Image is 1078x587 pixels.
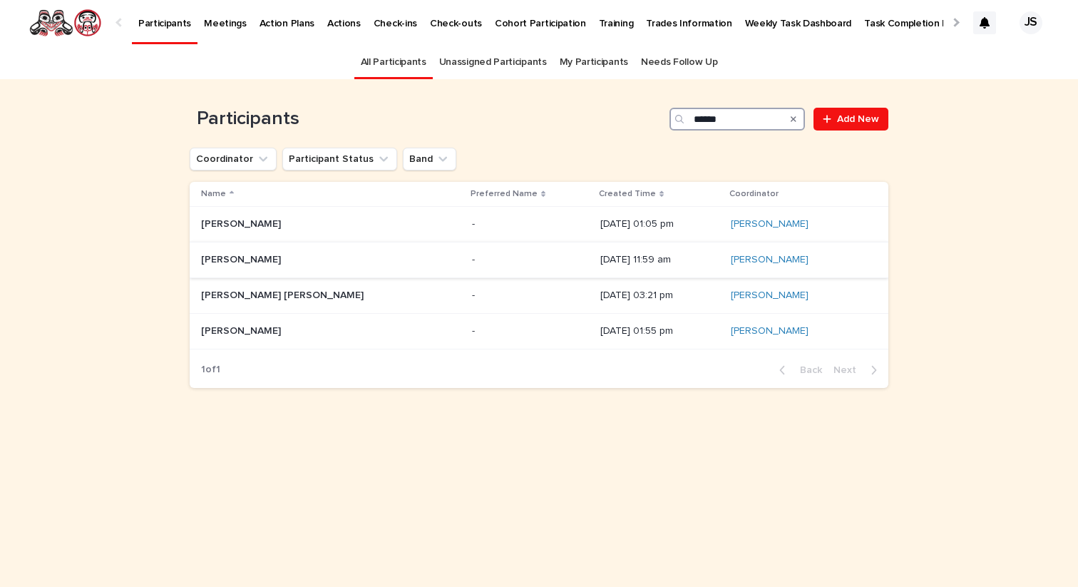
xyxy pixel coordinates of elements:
p: - [472,215,478,230]
a: [PERSON_NAME] [731,290,808,302]
p: [DATE] 03:21 pm [600,290,719,302]
span: Next [833,365,865,375]
a: [PERSON_NAME] [731,218,808,230]
a: Unassigned Participants [439,46,547,79]
span: Back [791,365,822,375]
p: Name [201,186,226,202]
p: Preferred Name [471,186,538,202]
button: Next [828,364,888,377]
p: [PERSON_NAME] [201,322,284,337]
a: [PERSON_NAME] [731,254,808,266]
tr: [PERSON_NAME][PERSON_NAME] -- [DATE] 11:59 am[PERSON_NAME] [190,243,888,278]
button: Band [403,148,456,170]
p: [PERSON_NAME] [201,215,284,230]
button: Coordinator [190,148,277,170]
div: JS [1020,11,1042,34]
img: rNyI97lYS1uoOg9yXW8k [29,9,102,37]
p: - [472,251,478,266]
tr: [PERSON_NAME][PERSON_NAME] -- [DATE] 01:55 pm[PERSON_NAME] [190,313,888,349]
h1: Participants [190,108,664,131]
input: Search [669,108,805,131]
p: [DATE] 01:55 pm [600,325,719,337]
p: Coordinator [729,186,779,202]
a: All Participants [361,46,426,79]
button: Participant Status [282,148,397,170]
p: Created Time [599,186,656,202]
p: 1 of 1 [190,352,232,387]
a: My Participants [560,46,628,79]
button: Back [768,364,828,377]
p: [PERSON_NAME] [201,251,284,266]
a: Needs Follow Up [641,46,717,79]
span: Add New [837,114,879,124]
a: Add New [813,108,888,131]
p: [PERSON_NAME] [PERSON_NAME] [201,287,366,302]
p: [DATE] 01:05 pm [600,218,719,230]
p: - [472,322,478,337]
p: [DATE] 11:59 am [600,254,719,266]
a: [PERSON_NAME] [731,325,808,337]
tr: [PERSON_NAME][PERSON_NAME] -- [DATE] 01:05 pm[PERSON_NAME] [190,207,888,243]
p: - [472,287,478,302]
tr: [PERSON_NAME] [PERSON_NAME][PERSON_NAME] [PERSON_NAME] -- [DATE] 03:21 pm[PERSON_NAME] [190,277,888,313]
